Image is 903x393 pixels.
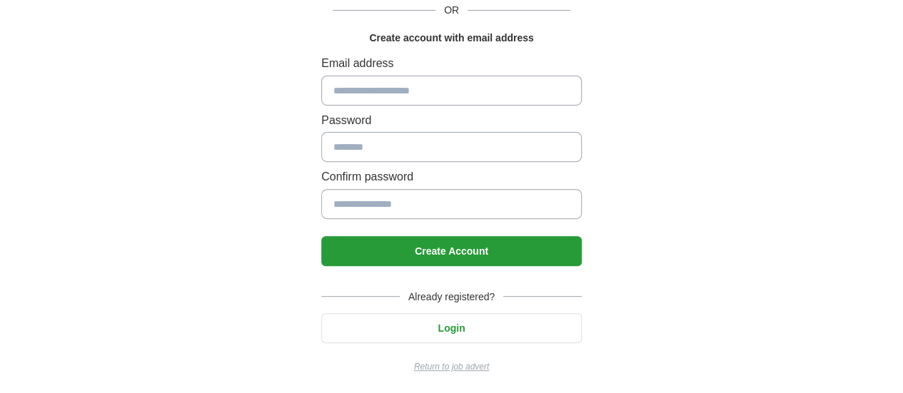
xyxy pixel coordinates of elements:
[321,54,582,73] label: Email address
[321,322,582,334] a: Login
[369,30,533,46] h1: Create account with email address
[400,289,503,305] span: Already registered?
[321,360,582,374] a: Return to job advert
[321,313,582,343] button: Login
[321,111,582,130] label: Password
[321,236,582,266] button: Create Account
[435,2,468,18] span: OR
[321,168,582,186] label: Confirm password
